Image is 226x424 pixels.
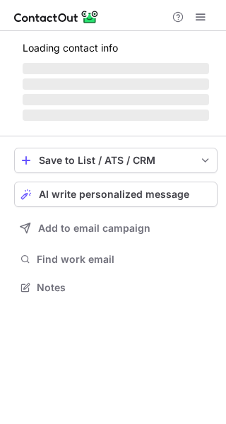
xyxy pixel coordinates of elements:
span: Add to email campaign [38,223,150,234]
span: AI write personalized message [39,189,189,200]
button: Notes [14,278,218,298]
span: Notes [37,281,212,294]
div: Save to List / ATS / CRM [39,155,193,166]
button: save-profile-one-click [14,148,218,173]
span: ‌ [23,78,209,90]
button: AI write personalized message [14,182,218,207]
button: Add to email campaign [14,216,218,241]
span: ‌ [23,94,209,105]
span: ‌ [23,110,209,121]
img: ContactOut v5.3.10 [14,8,99,25]
button: Find work email [14,249,218,269]
p: Loading contact info [23,42,209,54]
span: ‌ [23,63,209,74]
span: Find work email [37,253,212,266]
